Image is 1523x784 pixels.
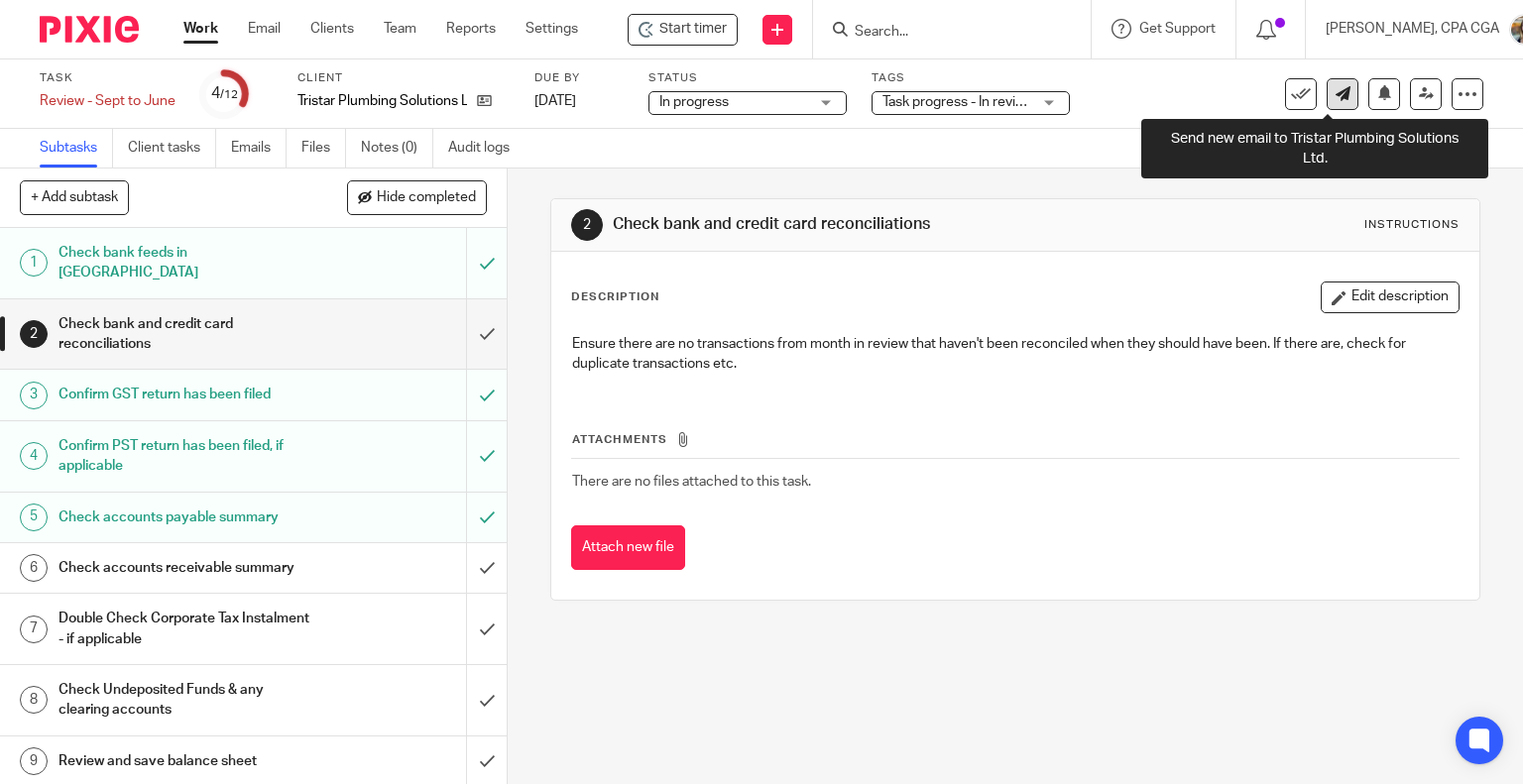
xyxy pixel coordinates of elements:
div: 2 [571,209,603,241]
div: 8 [20,686,48,714]
label: Due by [534,70,624,86]
a: Work [183,19,218,39]
p: Tristar Plumbing Solutions Ltd. [297,91,467,111]
a: Client tasks [128,129,216,168]
div: 7 [20,616,48,643]
label: Tags [872,70,1070,86]
div: 4 [211,82,238,105]
label: Status [648,70,847,86]
h1: Check accounts payable summary [59,503,317,532]
a: Subtasks [40,129,113,168]
div: Review - Sept to June [40,91,176,111]
a: Emails [231,129,287,168]
button: + Add subtask [20,180,129,214]
p: [PERSON_NAME], CPA CGA [1326,19,1499,39]
p: Description [571,289,659,305]
div: 5 [20,504,48,531]
button: Edit description [1321,281,1460,313]
h1: Check Undeposited Funds & any clearing accounts [59,675,317,726]
h1: Check accounts receivable summary [59,553,317,583]
span: Attachments [572,434,667,445]
button: Hide completed [347,180,487,214]
div: Tristar Plumbing Solutions Ltd. - Review - Sept to June [628,14,738,46]
a: Files [301,129,346,168]
a: Reports [446,19,496,39]
span: Start timer [659,19,727,40]
h1: Double Check Corporate Tax Instalment - if applicable [59,604,317,654]
h1: Check bank and credit card reconciliations [613,214,1057,235]
a: Clients [310,19,354,39]
div: 4 [20,442,48,470]
div: 3 [20,382,48,409]
a: Team [384,19,416,39]
div: 9 [20,747,48,775]
div: Instructions [1364,217,1460,233]
label: Client [297,70,510,86]
img: Pixie [40,16,139,43]
span: Get Support [1139,22,1216,36]
a: Notes (0) [361,129,433,168]
button: Attach new file [571,525,685,570]
span: Hide completed [377,190,476,206]
span: Task progress - In review (reviewer) + 2 [882,95,1119,109]
div: 6 [20,554,48,582]
span: In progress [659,95,729,109]
a: Email [248,19,281,39]
div: 2 [20,320,48,348]
a: Settings [526,19,578,39]
input: Search [853,24,1031,42]
h1: Review and save balance sheet [59,746,317,776]
h1: Check bank feeds in [GEOGRAPHIC_DATA] [59,238,317,288]
h1: Check bank and credit card reconciliations [59,309,317,360]
p: Ensure there are no transactions from month in review that haven't been reconciled when they shou... [572,334,1460,375]
div: 1 [20,249,48,277]
small: /12 [220,89,238,100]
span: [DATE] [534,94,576,108]
span: There are no files attached to this task. [572,475,811,489]
h1: Confirm PST return has been filed, if applicable [59,431,317,482]
h1: Confirm GST return has been filed [59,380,317,409]
label: Task [40,70,176,86]
a: Audit logs [448,129,525,168]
